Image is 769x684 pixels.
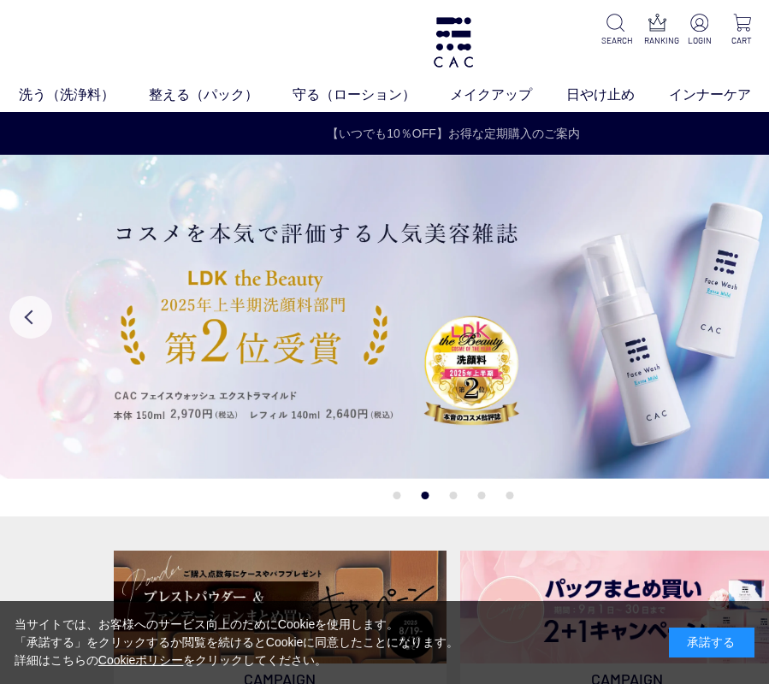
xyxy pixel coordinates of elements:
[506,492,514,499] button: 5 of 5
[19,85,149,105] a: 洗う（洗浄料）
[149,85,293,105] a: 整える（パック）
[686,34,713,47] p: LOGIN
[478,492,486,499] button: 4 of 5
[728,14,755,47] a: CART
[566,85,669,105] a: 日やけ止め
[601,14,629,47] a: SEARCH
[15,616,459,669] div: 当サイトでは、お客様へのサービス向上のためにCookieを使用します。 「承諾する」をクリックするか閲覧を続けるとCookieに同意したことになります。 詳細はこちらの をクリックしてください。
[431,17,476,68] img: logo
[601,34,629,47] p: SEARCH
[728,34,755,47] p: CART
[114,551,447,663] img: ベースメイクキャンペーン
[644,14,671,47] a: RANKING
[644,34,671,47] p: RANKING
[98,653,184,667] a: Cookieポリシー
[450,85,566,105] a: メイクアップ
[9,296,52,339] button: Previous
[393,492,401,499] button: 1 of 5
[450,492,458,499] button: 3 of 5
[293,85,450,105] a: 守る（ローション）
[422,492,429,499] button: 2 of 5
[686,14,713,47] a: LOGIN
[669,628,754,657] div: 承諾する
